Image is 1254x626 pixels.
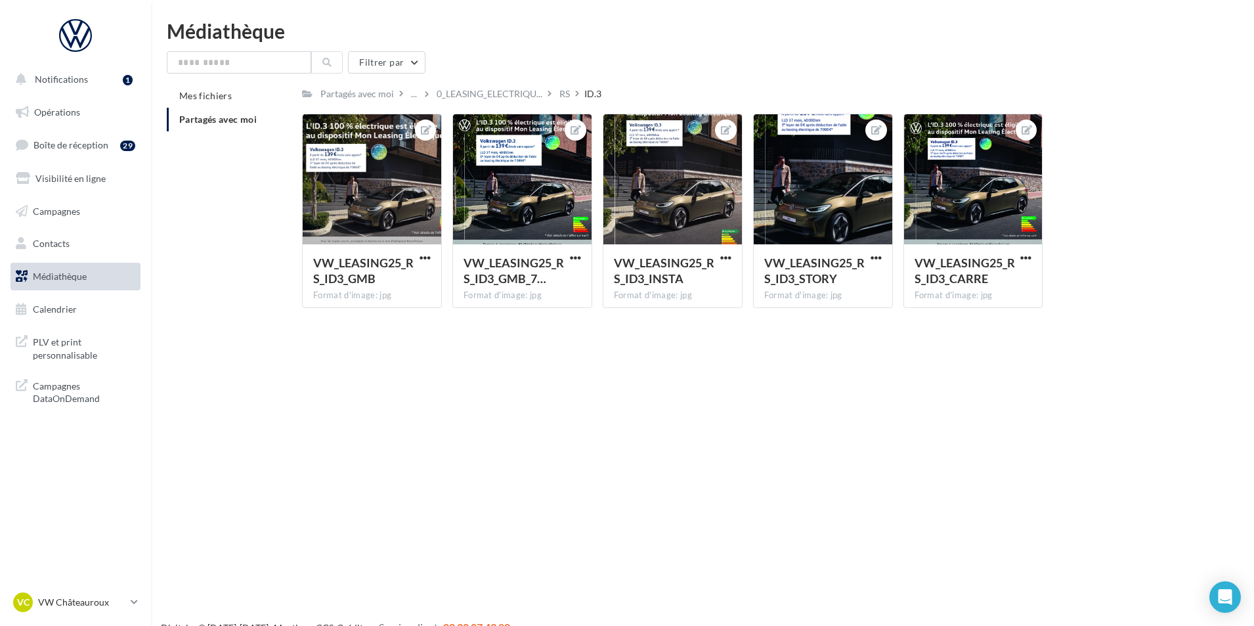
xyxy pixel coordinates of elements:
[464,256,564,286] span: VW_LEASING25_RS_ID3_GMB_720x720px
[11,590,141,615] a: VC VW Châteauroux
[35,74,88,85] span: Notifications
[33,333,135,361] span: PLV et print personnalisable
[915,256,1015,286] span: VW_LEASING25_RS_ID3_CARRE
[33,205,80,216] span: Campagnes
[8,99,143,126] a: Opérations
[915,290,1032,302] div: Format d'image: jpg
[464,290,581,302] div: Format d'image: jpg
[559,87,570,101] div: RS
[313,290,431,302] div: Format d'image: jpg
[167,21,1238,41] div: Médiathèque
[8,328,143,367] a: PLV et print personnalisable
[584,87,601,101] div: ID.3
[1209,581,1241,613] div: Open Intercom Messenger
[614,290,731,302] div: Format d'image: jpg
[8,372,143,411] a: Campagnes DataOnDemand
[38,596,125,609] p: VW Châteauroux
[8,131,143,159] a: Boîte de réception29
[33,271,87,282] span: Médiathèque
[348,51,425,74] button: Filtrer par
[764,290,882,302] div: Format d'image: jpg
[764,256,865,286] span: VW_LEASING25_RS_ID3_STORY
[614,256,714,286] span: VW_LEASING25_RS_ID3_INSTA
[33,139,108,150] span: Boîte de réception
[123,75,133,85] div: 1
[408,85,420,103] div: ...
[437,87,542,101] span: 0_LEASING_ELECTRIQU...
[33,377,135,405] span: Campagnes DataOnDemand
[120,141,135,151] div: 29
[179,90,232,101] span: Mes fichiers
[17,596,30,609] span: VC
[320,87,394,101] div: Partagés avec moi
[34,106,80,118] span: Opérations
[8,66,138,93] button: Notifications 1
[313,256,414,286] span: VW_LEASING25_RS_ID3_GMB
[8,198,143,225] a: Campagnes
[8,230,143,257] a: Contacts
[8,263,143,290] a: Médiathèque
[33,238,70,249] span: Contacts
[33,303,77,315] span: Calendrier
[8,165,143,192] a: Visibilité en ligne
[8,296,143,323] a: Calendrier
[179,114,257,125] span: Partagés avec moi
[35,173,106,184] span: Visibilité en ligne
